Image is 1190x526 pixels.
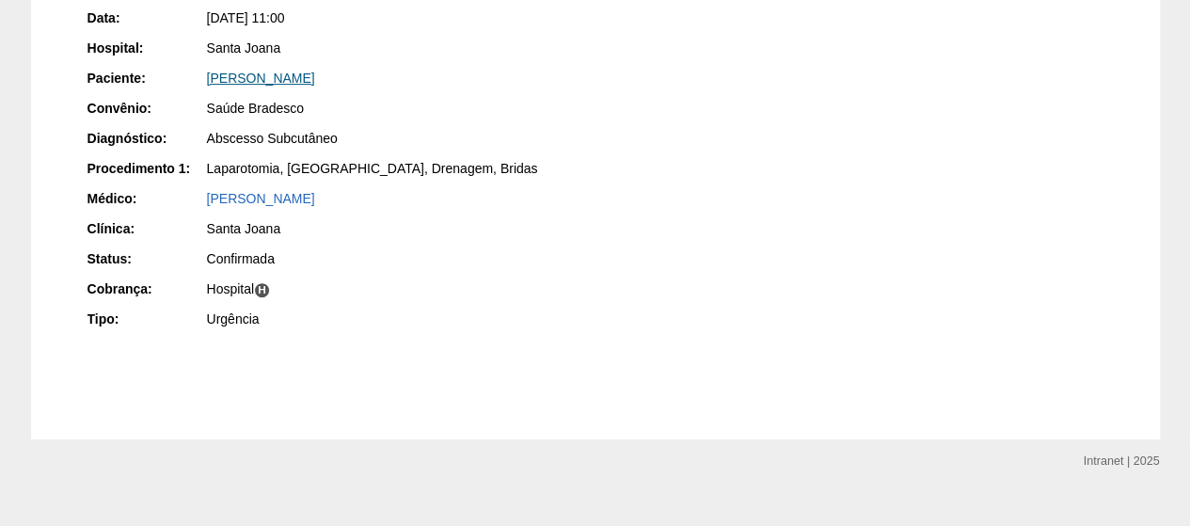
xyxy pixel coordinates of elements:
div: Abscesso Subcutâneo [207,129,582,148]
div: Hospital: [87,39,205,57]
div: Procedimento 1: [87,159,205,178]
div: Laparotomia, [GEOGRAPHIC_DATA], Drenagem, Bridas [207,159,582,178]
a: [PERSON_NAME] [207,191,315,206]
div: Convênio: [87,99,205,118]
div: Santa Joana [207,39,582,57]
div: Cobrança: [87,279,205,298]
span: H [254,282,270,298]
div: Santa Joana [207,219,582,238]
div: Confirmada [207,249,582,268]
div: Data: [87,8,205,27]
div: Saúde Bradesco [207,99,582,118]
div: Intranet | 2025 [1084,452,1160,470]
div: Diagnóstico: [87,129,205,148]
div: Hospital [207,279,582,298]
a: [PERSON_NAME] [207,71,315,86]
div: Status: [87,249,205,268]
div: Médico: [87,189,205,208]
div: Clínica: [87,219,205,238]
div: Tipo: [87,310,205,328]
div: Paciente: [87,69,205,88]
span: [DATE] 11:00 [207,10,285,25]
div: Urgência [207,310,582,328]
